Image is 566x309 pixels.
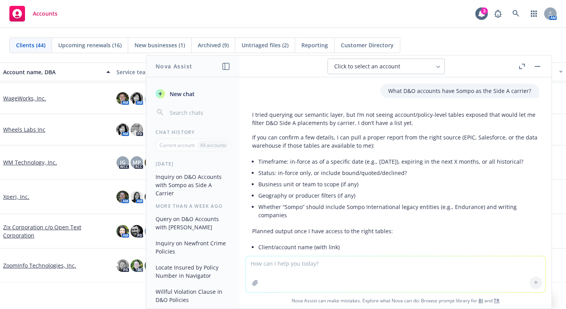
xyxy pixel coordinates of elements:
span: New chat [168,90,195,98]
span: Accounts [33,11,57,17]
li: Timeframe: in-force as of a specific date (e.g., [DATE]), expiring in the next X months, or all h... [258,156,539,167]
img: photo [116,259,129,272]
p: What D&O accounts have Sompo as the Side A carrier? [388,87,531,95]
button: New chat [152,87,233,101]
button: Willful Violation Clause in D&O Policies [152,285,233,306]
li: Client/account name (with link) [258,241,539,253]
p: Planned output once I have access to the right tables: [252,227,539,235]
img: photo [131,259,143,272]
a: WageWorks, Inc. [3,94,46,102]
a: TR [494,297,500,304]
img: photo [131,225,143,238]
img: photo [131,92,143,105]
a: Switch app [526,6,542,21]
span: JG [120,158,125,166]
img: photo [116,191,129,203]
span: MP [133,158,141,166]
a: BI [478,297,483,304]
img: photo [145,123,157,136]
a: ZoomInfo Technologies, Inc. [3,261,76,270]
span: Archived (9) [198,41,229,49]
img: photo [145,156,157,169]
span: Untriaged files (2) [242,41,288,49]
li: Geography or producer filters (if any) [258,190,539,201]
li: Status: in-force only, or include bound/quoted/declined? [258,167,539,179]
li: Whether “Sompo” should include Sompo International legacy entities (e.g., Endurance) and writing ... [258,201,539,221]
p: Current account [159,142,195,148]
img: photo [131,123,143,136]
p: I tried querying our semantic layer, but I’m not seeing account/policy-level tables exposed that ... [252,111,539,127]
div: Service team [116,68,224,76]
a: Search [508,6,524,21]
span: Nova Assist can make mistakes. Explore what Nova can do: Browse prompt library for and [243,293,548,309]
a: Xperi, Inc. [3,193,29,201]
a: WM Technology, Inc. [3,158,57,166]
li: Business unit or team to scope (if any) [258,179,539,190]
div: Account name, DBA [3,68,102,76]
input: Search chats [168,107,230,118]
span: Upcoming renewals (16) [58,41,122,49]
img: photo [131,191,143,203]
li: Policy/certificate number [258,253,539,264]
p: All accounts [200,142,226,148]
div: [DATE] [146,161,240,167]
div: 3 [481,7,488,14]
img: photo [116,123,129,136]
img: photo [116,225,129,238]
span: Customer Directory [341,41,394,49]
p: If you can confirm a few details, I can pull a proper report from the right source (EPIC, Salesfo... [252,133,539,150]
div: More than a week ago [146,203,240,209]
a: Zix Corporation c/o Open Text Corporation [3,223,110,239]
img: photo [116,92,129,105]
h1: Nova Assist [156,62,192,70]
button: Inquiry on D&O Accounts with Sompo as Side A Carrier [152,170,233,200]
button: Locate Insured by Policy Number in Navigator [152,261,233,282]
button: Inquiry on Newfront Crime Policies [152,237,233,258]
a: Accounts [6,3,61,25]
a: Wheels Labs Inc [3,125,45,134]
img: photo [145,259,157,272]
span: Click to select an account [334,63,400,70]
img: photo [145,92,157,105]
span: Clients (44) [16,41,45,49]
button: Service team [113,63,227,81]
button: Query on D&O Accounts with [PERSON_NAME] [152,213,233,234]
div: Chat History [146,129,240,136]
button: Click to select an account [328,59,445,74]
a: Report a Bug [490,6,506,21]
span: New businesses (1) [134,41,185,49]
img: photo [145,191,157,203]
span: Reporting [301,41,328,49]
